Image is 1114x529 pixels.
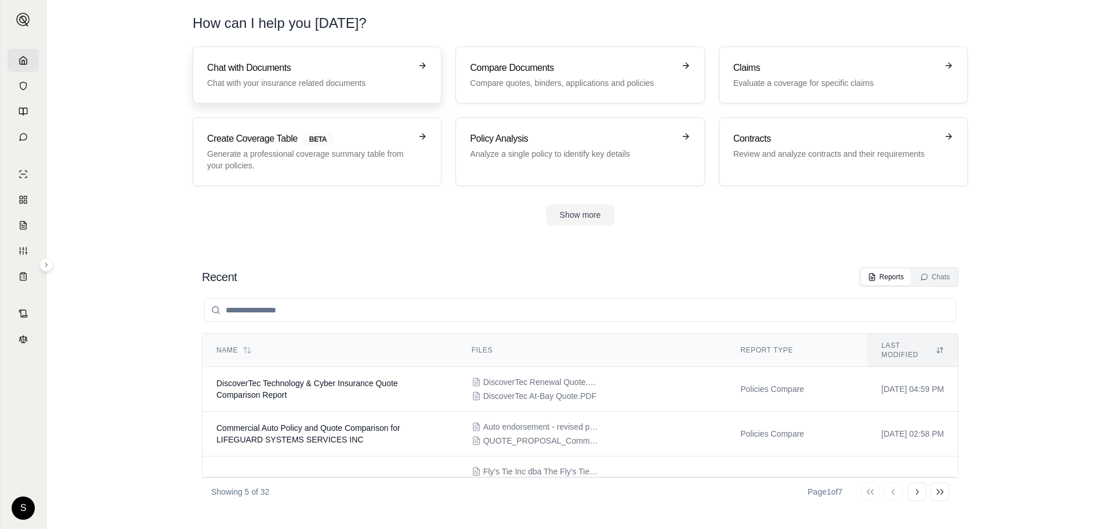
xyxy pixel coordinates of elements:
h3: Contracts [733,132,937,146]
h1: How can I help you [DATE]? [193,14,968,33]
div: Page 1 of 7 [808,486,842,498]
button: Expand sidebar [39,258,53,272]
a: Home [8,49,39,72]
a: Policy AnalysisAnalyze a single policy to identify key details [455,117,704,186]
h2: Recent [202,269,237,285]
th: Report Type [726,334,867,367]
span: BETA [302,133,334,146]
td: [DATE] 02:58 PM [867,412,958,456]
a: Coverage Table [8,265,39,288]
a: Custom Report [8,239,39,262]
button: Show more [546,204,615,225]
button: Reports [861,269,911,285]
div: S [12,496,35,520]
p: Chat with your insurance related documents [207,77,411,89]
p: Analyze a single policy to identify key details [470,148,674,160]
a: Policy Comparisons [8,188,39,211]
span: DiscoverTec Renewal Quote.PDF [483,376,599,388]
a: Legal Search Engine [8,328,39,351]
td: [DATE] 08:47 AM [867,456,958,520]
span: Fly's Tie Inc dba The Fly's Tie Irish Pub_082025_Q.PDF [483,466,599,477]
td: Policies Compare [726,412,867,456]
td: Policies Compare [726,456,867,520]
span: QUOTE_PROPOSAL_Commercial_App.PDF [483,435,599,447]
span: Auto endorsement - revised premium .PDF [483,421,599,433]
div: Chats [920,272,950,282]
a: Compare DocumentsCompare quotes, binders, applications and policies [455,46,704,103]
a: ContractsReview and analyze contracts and their requirements [719,117,968,186]
img: Expand sidebar [16,13,30,27]
a: Contract Analysis [8,302,39,325]
h3: Chat with Documents [207,61,411,75]
td: Policies Compare [726,367,867,412]
a: Documents Vault [8,74,39,98]
th: Files [458,334,726,367]
div: Name [216,346,444,355]
span: DiscoverTec Technology & Cyber Insurance Quote Comparison Report [216,379,398,400]
a: Chat with DocumentsChat with your insurance related documents [193,46,442,103]
a: Prompt Library [8,100,39,123]
p: Compare quotes, binders, applications and policies [470,77,674,89]
p: Generate a professional coverage summary table from your policies. [207,148,411,171]
button: Chats [913,269,957,285]
a: ClaimsEvaluate a coverage for specific claims [719,46,968,103]
p: Review and analyze contracts and their requirements [733,148,937,160]
a: Claim Coverage [8,214,39,237]
h3: Compare Documents [470,61,674,75]
div: Reports [868,272,904,282]
a: Chat [8,125,39,149]
h3: Policy Analysis [470,132,674,146]
button: Expand sidebar [12,8,35,31]
div: Last modified [881,341,944,359]
h3: Create Coverage Table [207,132,411,146]
p: Evaluate a coverage for specific claims [733,77,937,89]
a: Create Coverage TableBETAGenerate a professional coverage summary table from your policies. [193,117,442,186]
span: DiscoverTec At-Bay Quote.PDF [483,390,596,402]
p: Showing 5 of 32 [211,486,269,498]
span: Commercial Auto Policy and Quote Comparison for LIFEGUARD SYSTEMS SERVICES INC [216,423,400,444]
h3: Claims [733,61,937,75]
td: [DATE] 04:59 PM [867,367,958,412]
a: Single Policy [8,163,39,186]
